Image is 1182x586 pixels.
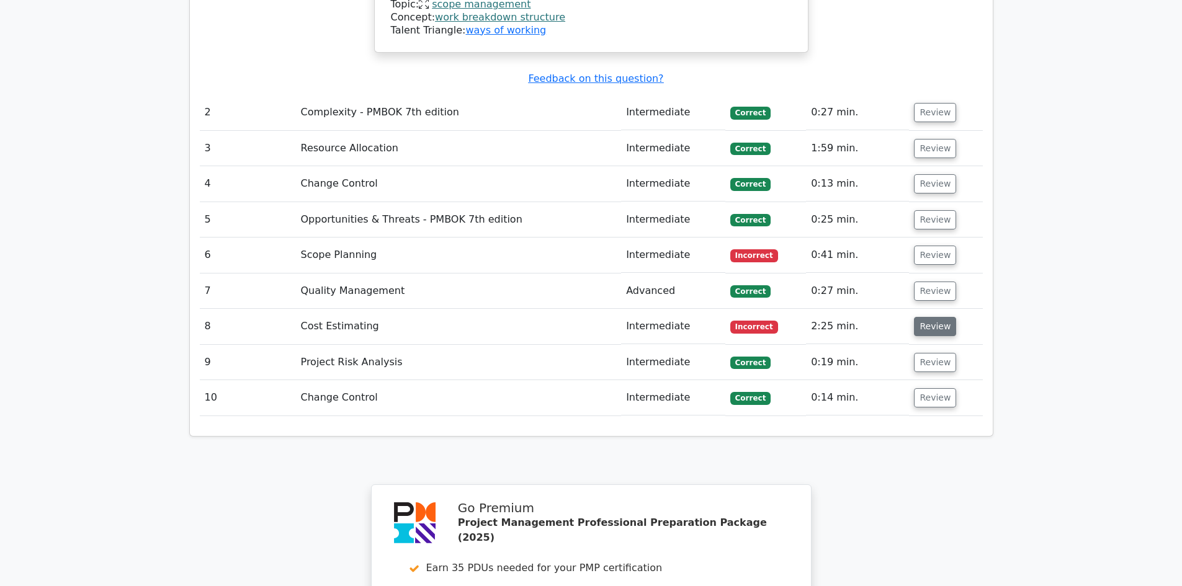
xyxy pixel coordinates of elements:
[914,103,956,122] button: Review
[914,210,956,229] button: Review
[730,178,771,190] span: Correct
[730,321,778,333] span: Incorrect
[806,131,909,166] td: 1:59 min.
[200,202,296,238] td: 5
[621,380,725,415] td: Intermediate
[914,174,956,193] button: Review
[200,238,296,273] td: 6
[296,380,622,415] td: Change Control
[435,11,565,23] a: work breakdown structure
[730,392,771,404] span: Correct
[200,131,296,166] td: 3
[296,345,622,380] td: Project Risk Analysis
[296,238,622,273] td: Scope Planning
[296,309,622,344] td: Cost Estimating
[806,166,909,202] td: 0:13 min.
[730,107,771,119] span: Correct
[806,345,909,380] td: 0:19 min.
[914,139,956,158] button: Review
[200,309,296,344] td: 8
[465,24,546,36] a: ways of working
[621,131,725,166] td: Intermediate
[730,285,771,298] span: Correct
[296,95,622,130] td: Complexity - PMBOK 7th edition
[200,273,296,309] td: 7
[296,131,622,166] td: Resource Allocation
[296,166,622,202] td: Change Control
[200,380,296,415] td: 10
[914,282,956,301] button: Review
[914,317,956,336] button: Review
[730,143,771,155] span: Correct
[621,166,725,202] td: Intermediate
[621,202,725,238] td: Intermediate
[621,309,725,344] td: Intermediate
[200,95,296,130] td: 2
[806,309,909,344] td: 2:25 min.
[806,95,909,130] td: 0:27 min.
[200,345,296,380] td: 9
[730,214,771,226] span: Correct
[200,166,296,202] td: 4
[621,95,725,130] td: Intermediate
[621,273,725,309] td: Advanced
[621,238,725,273] td: Intermediate
[621,345,725,380] td: Intermediate
[730,357,771,369] span: Correct
[730,249,778,262] span: Incorrect
[914,246,956,265] button: Review
[806,380,909,415] td: 0:14 min.
[914,388,956,407] button: Review
[296,202,622,238] td: Opportunities & Threats - PMBOK 7th edition
[914,353,956,372] button: Review
[806,273,909,309] td: 0:27 min.
[391,11,792,24] div: Concept:
[296,273,622,309] td: Quality Management
[806,238,909,273] td: 0:41 min.
[806,202,909,238] td: 0:25 min.
[528,73,663,84] a: Feedback on this question?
